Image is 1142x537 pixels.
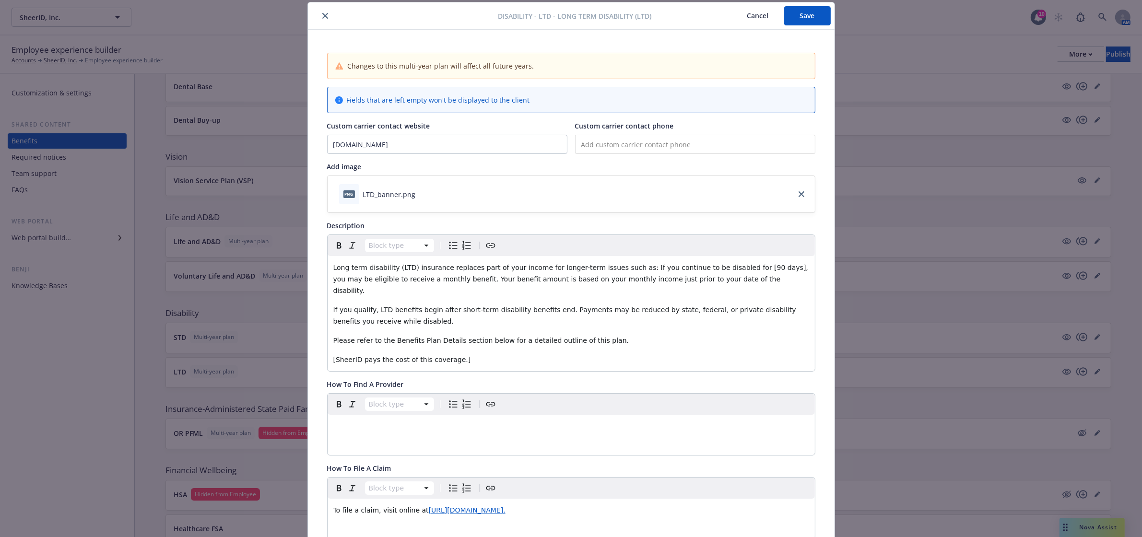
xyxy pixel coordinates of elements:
[363,189,416,199] div: LTD_banner.png
[327,464,391,473] span: How To File A Claim
[365,239,434,252] button: Block type
[447,397,473,411] div: toggle group
[328,256,815,371] div: editable markdown
[333,306,799,325] span: If you qualify, LTD benefits begin after short-term disability benefits end. Payments may be redu...
[429,506,506,514] a: [URL][DOMAIN_NAME].
[365,481,434,495] button: Block type
[327,162,362,171] span: Add image
[732,6,784,25] button: Cancel
[347,61,534,71] span: Changes to this multi-year plan will affect all future years.
[346,239,359,252] button: Italic
[460,481,473,495] button: Numbered list
[447,239,473,252] div: toggle group
[319,10,331,22] button: close
[333,506,429,514] span: To file a claim, visit online at
[327,380,404,389] span: How To Find A Provider
[447,481,473,495] div: toggle group
[333,356,471,363] span: [SheerID pays the cost of this coverage.]
[346,397,359,411] button: Italic
[420,189,427,199] button: download file
[447,239,460,252] button: Bulleted list
[333,264,811,294] span: Long term disability (LTD) insurance replaces part of your income for longer-term issues such as:...
[484,397,497,411] button: Create link
[332,481,346,495] button: Bold
[327,221,365,230] span: Description
[332,397,346,411] button: Bold
[784,6,831,25] button: Save
[460,397,473,411] button: Numbered list
[347,95,530,105] span: Fields that are left empty won't be displayed to the client
[575,121,674,130] span: Custom carrier contact phone
[447,481,460,495] button: Bulleted list
[327,121,430,130] span: Custom carrier contact website
[346,481,359,495] button: Italic
[484,239,497,252] button: Create link
[796,188,807,200] a: close
[328,499,815,522] div: editable markdown
[343,190,355,198] span: png
[447,397,460,411] button: Bulleted list
[333,337,629,344] span: Please refer to the Benefits Plan Details section below for a detailed outline of this plan.
[575,135,815,154] input: Add custom carrier contact phone
[460,239,473,252] button: Numbered list
[328,415,815,438] div: editable markdown
[365,397,434,411] button: Block type
[498,11,652,21] span: Disability - LTD - Long Term Disability (LTD)
[332,239,346,252] button: Bold
[484,481,497,495] button: Create link
[328,135,567,153] input: Add custom carrier contact website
